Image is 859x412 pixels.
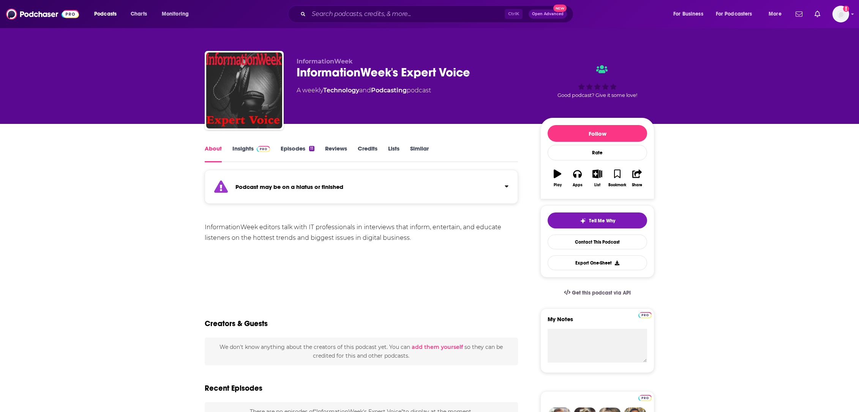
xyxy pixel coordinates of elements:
div: 11 [309,146,314,151]
div: List [594,183,600,187]
div: Rate [548,145,647,160]
h2: Creators & Guests [205,319,268,328]
img: tell me why sparkle [580,218,586,224]
a: Charts [126,8,152,20]
span: InformationWeek [297,58,353,65]
a: Similar [410,145,429,162]
span: Get this podcast via API [572,290,631,296]
button: Follow [548,125,647,142]
button: add them yourself [412,344,463,350]
div: Search podcasts, credits, & more... [295,5,581,23]
span: New [553,5,567,12]
div: Share [632,183,642,187]
button: open menu [763,8,791,20]
a: About [205,145,222,162]
img: Podchaser - Follow, Share and Rate Podcasts [6,7,79,21]
span: Good podcast? Give it some love! [557,92,637,98]
span: Monitoring [162,9,189,19]
button: Bookmark [607,165,627,192]
a: InsightsPodchaser Pro [232,145,270,162]
a: Lists [388,145,399,162]
a: Pro website [638,394,652,401]
img: Podchaser Pro [638,395,652,401]
input: Search podcasts, credits, & more... [309,8,505,20]
img: User Profile [832,6,849,22]
span: Ctrl K [505,9,523,19]
a: Credits [358,145,377,162]
a: Technology [323,87,359,94]
a: Podcasting [371,87,407,94]
span: For Podcasters [716,9,752,19]
span: Charts [131,9,147,19]
img: Podchaser Pro [638,312,652,318]
a: Episodes11 [281,145,314,162]
div: Play [554,183,562,187]
button: tell me why sparkleTell Me Why [548,212,647,228]
svg: Add a profile image [843,6,849,12]
span: We don't know anything about the creators of this podcast yet . You can so they can be credited f... [219,344,503,359]
button: Apps [567,165,587,192]
button: Play [548,165,567,192]
button: Show profile menu [832,6,849,22]
button: Open AdvancedNew [529,10,567,19]
section: Click to expand status details [205,174,518,204]
a: Reviews [325,145,347,162]
a: Get this podcast via API [558,284,637,302]
button: open menu [89,8,126,20]
a: Pro website [638,311,652,318]
a: Show notifications dropdown [793,8,805,21]
span: More [769,9,782,19]
div: Good podcast? Give it some love! [540,58,654,105]
div: Apps [573,183,583,187]
span: and [359,87,371,94]
button: open menu [156,8,199,20]
div: InformationWeek editors talk with IT professionals in interviews that inform, entertain, and educ... [205,222,518,243]
img: InformationWeek's Expert Voice [206,52,282,128]
span: Tell Me Why [589,218,615,224]
span: For Business [673,9,703,19]
strong: Podcast may be on a hiatus or finished [235,183,343,190]
button: Export One-Sheet [548,255,647,270]
button: Share [627,165,647,192]
button: open menu [668,8,713,20]
img: Podchaser Pro [257,146,270,152]
a: Contact This Podcast [548,235,647,249]
span: Open Advanced [532,12,564,16]
div: A weekly podcast [297,86,431,95]
div: Bookmark [608,183,626,187]
h2: Recent Episodes [205,383,262,393]
span: Logged in as LindaBurns [832,6,849,22]
button: List [587,165,607,192]
a: Show notifications dropdown [812,8,823,21]
button: open menu [711,8,763,20]
span: Podcasts [94,9,117,19]
label: My Notes [548,315,647,329]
